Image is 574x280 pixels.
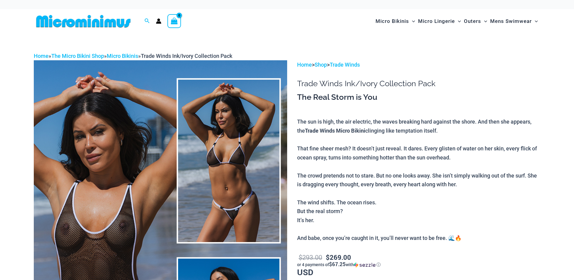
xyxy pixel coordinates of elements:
[299,253,302,262] span: $
[141,53,232,59] span: Trade Winds Ink/Ivory Collection Pack
[305,127,365,134] b: Trade Winds Micro Bikini
[144,17,150,25] a: Search icon link
[374,12,417,30] a: Micro BikinisMenu ToggleMenu Toggle
[455,14,461,29] span: Menu Toggle
[329,261,346,268] span: $67.25
[409,14,415,29] span: Menu Toggle
[297,61,312,68] a: Home
[532,14,538,29] span: Menu Toggle
[417,12,462,30] a: Micro LingerieMenu ToggleMenu Toggle
[315,61,327,68] a: Shop
[156,18,161,24] a: Account icon link
[297,79,540,88] h1: Trade Winds Ink/Ivory Collection Pack
[107,53,138,59] a: Micro Bikinis
[354,262,376,268] img: Sezzle
[326,253,351,262] bdi: 269.00
[34,53,232,59] span: » » »
[297,252,540,277] p: USD
[297,60,540,69] p: > >
[167,14,181,28] a: View Shopping Cart, empty
[51,53,104,59] a: The Micro Bikini Shop
[489,12,539,30] a: Mens SwimwearMenu ToggleMenu Toggle
[326,253,330,262] span: $
[376,14,409,29] span: Micro Bikinis
[481,14,487,29] span: Menu Toggle
[34,53,49,59] a: Home
[464,14,481,29] span: Outers
[297,92,540,102] h3: The Real Storm is You
[299,253,322,262] bdi: 293.00
[297,262,540,268] div: or 4 payments of with
[418,14,455,29] span: Micro Lingerie
[297,262,540,268] div: or 4 payments of$67.25withSezzle Click to learn more about Sezzle
[297,117,540,243] p: The sun is high, the air electric, the waves breaking hard against the shore. And then she appear...
[330,61,360,68] a: Trade Winds
[462,12,489,30] a: OutersMenu ToggleMenu Toggle
[34,14,133,28] img: MM SHOP LOGO FLAT
[373,11,541,31] nav: Site Navigation
[490,14,532,29] span: Mens Swimwear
